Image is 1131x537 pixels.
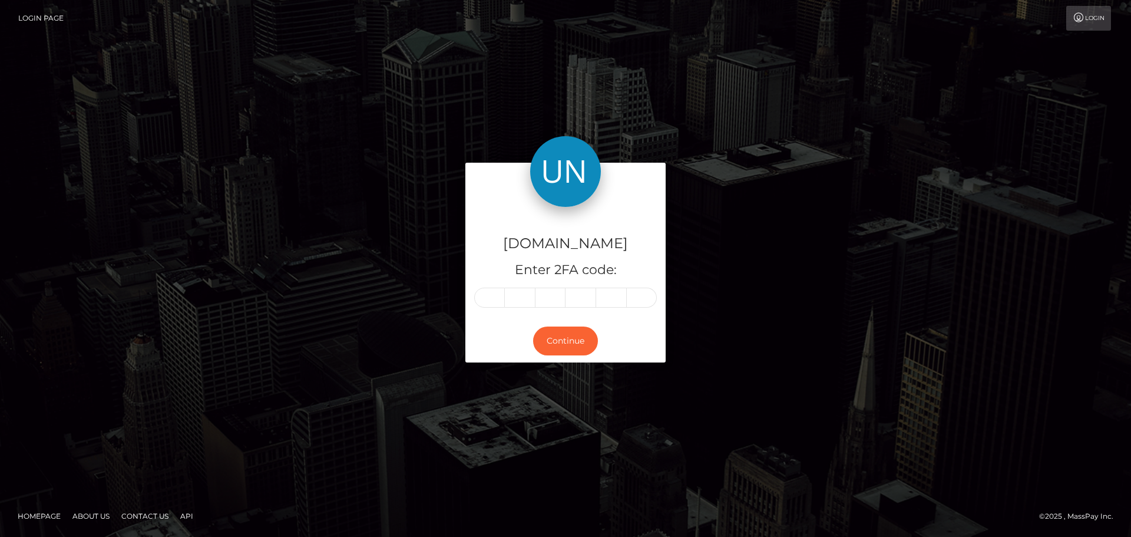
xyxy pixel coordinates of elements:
[474,233,657,254] h4: [DOMAIN_NAME]
[68,507,114,525] a: About Us
[176,507,198,525] a: API
[1039,510,1122,523] div: © 2025 , MassPay Inc.
[533,327,598,355] button: Continue
[117,507,173,525] a: Contact Us
[1066,6,1111,31] a: Login
[474,261,657,279] h5: Enter 2FA code:
[18,6,64,31] a: Login Page
[13,507,65,525] a: Homepage
[530,136,601,207] img: Unlockt.me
